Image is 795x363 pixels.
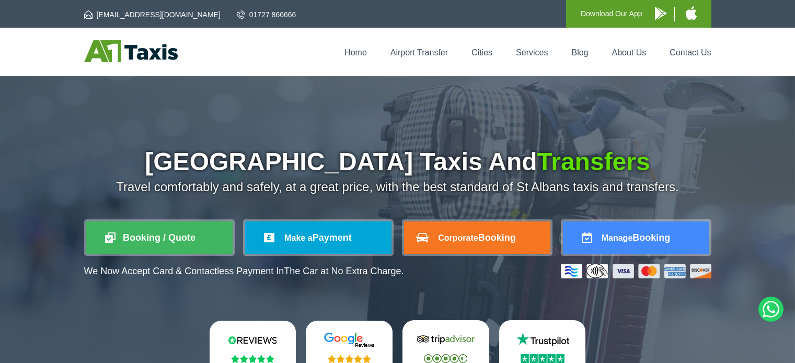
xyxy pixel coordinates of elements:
[612,48,647,57] a: About Us
[561,264,711,278] img: Credit And Debit Cards
[537,148,650,175] span: Transfers
[424,354,467,363] img: Stars
[516,48,548,57] a: Services
[414,332,477,347] img: Tripadvisor
[563,221,709,254] a: ManageBooking
[245,221,391,254] a: Make aPayment
[655,7,666,20] img: A1 Taxis Android App
[84,180,711,194] p: Travel comfortably and safely, at a great price, with the best standard of St Albans taxis and tr...
[521,354,564,363] img: Stars
[511,332,574,347] img: Trustpilot
[84,266,404,277] p: We Now Accept Card & Contactless Payment In
[221,332,284,348] img: Reviews.io
[86,221,233,254] a: Booking / Quote
[84,40,178,62] img: A1 Taxis St Albans LTD
[602,233,633,242] span: Manage
[84,149,711,174] h1: [GEOGRAPHIC_DATA] Taxis And
[390,48,448,57] a: Airport Transfer
[670,48,711,57] a: Contact Us
[328,355,371,363] img: Stars
[318,332,381,348] img: Google
[231,355,274,363] img: Stars
[438,233,478,242] span: Corporate
[237,9,296,20] a: 01727 866666
[571,48,588,57] a: Blog
[471,48,492,57] a: Cities
[344,48,367,57] a: Home
[686,6,697,20] img: A1 Taxis iPhone App
[84,9,221,20] a: [EMAIL_ADDRESS][DOMAIN_NAME]
[404,221,550,254] a: CorporateBooking
[581,7,642,20] p: Download Our App
[284,233,312,242] span: Make a
[284,266,404,276] span: The Car at No Extra Charge.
